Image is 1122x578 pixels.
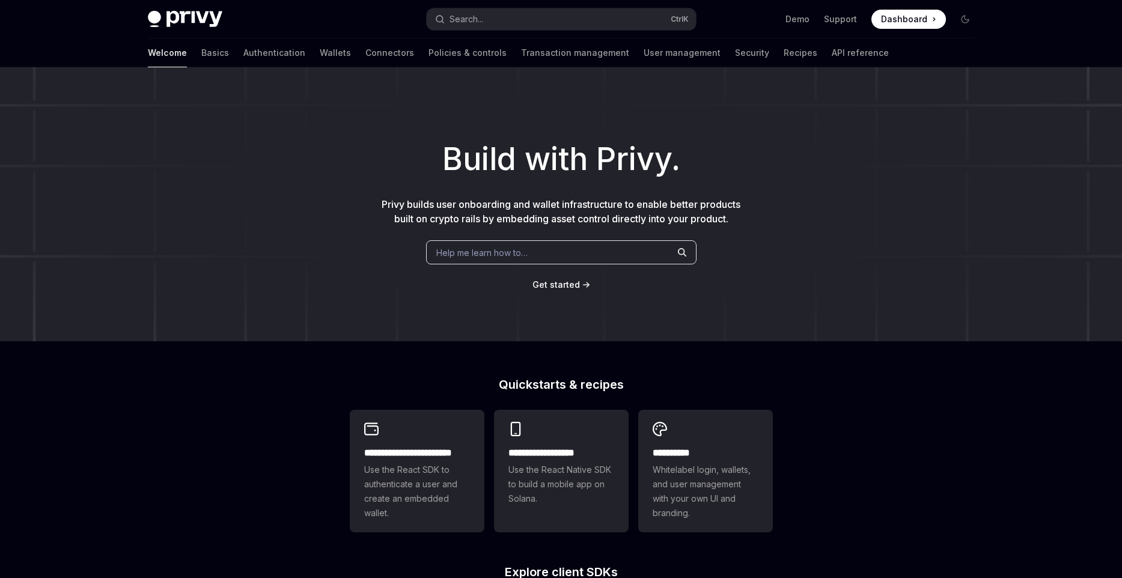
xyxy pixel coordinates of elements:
span: Whitelabel login, wallets, and user management with your own UI and branding. [653,463,758,520]
a: Basics [201,38,229,67]
h1: Build with Privy. [19,136,1103,183]
span: Ctrl K [671,14,689,24]
button: Search...CtrlK [427,8,696,30]
a: Recipes [784,38,817,67]
div: Search... [450,12,483,26]
span: Privy builds user onboarding and wallet infrastructure to enable better products built on crypto ... [382,198,740,225]
a: Wallets [320,38,351,67]
a: Demo [785,13,809,25]
a: Transaction management [521,38,629,67]
a: Support [824,13,857,25]
a: Policies & controls [428,38,507,67]
a: Welcome [148,38,187,67]
h2: Quickstarts & recipes [350,379,773,391]
span: Dashboard [881,13,927,25]
a: Dashboard [871,10,946,29]
a: Authentication [243,38,305,67]
span: Help me learn how to… [436,246,528,259]
span: Get started [532,279,580,290]
a: **** *****Whitelabel login, wallets, and user management with your own UI and branding. [638,410,773,532]
h2: Explore client SDKs [350,566,773,578]
a: **** **** **** ***Use the React Native SDK to build a mobile app on Solana. [494,410,629,532]
a: User management [644,38,721,67]
a: Get started [532,279,580,291]
a: Connectors [365,38,414,67]
span: Use the React Native SDK to build a mobile app on Solana. [508,463,614,506]
span: Use the React SDK to authenticate a user and create an embedded wallet. [364,463,470,520]
a: Security [735,38,769,67]
img: dark logo [148,11,222,28]
a: API reference [832,38,889,67]
button: Toggle dark mode [956,10,975,29]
